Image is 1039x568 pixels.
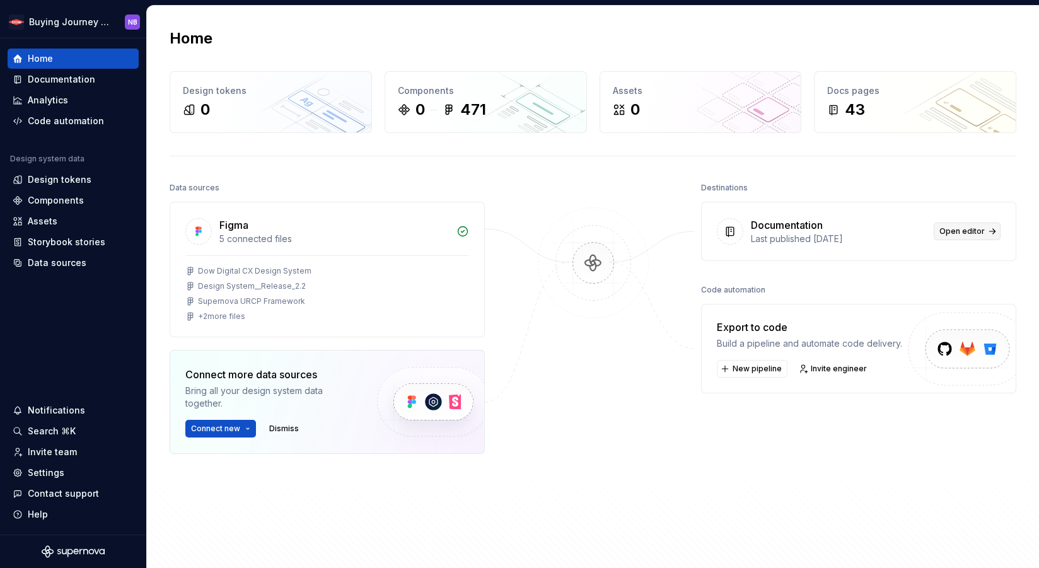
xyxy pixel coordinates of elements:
div: Components [398,84,574,97]
div: Help [28,508,48,521]
h2: Home [170,28,212,49]
div: Buying Journey Blueprint [29,16,110,28]
div: Notifications [28,404,85,417]
div: 0 [415,100,425,120]
button: Buying Journey BlueprintNB [3,8,144,35]
a: Code automation [8,111,139,131]
a: Assets [8,211,139,231]
a: Home [8,49,139,69]
span: New pipeline [733,364,782,374]
div: Search ⌘K [28,425,76,438]
img: ebcb961f-3702-4f4f-81a3-20bbd08d1a2b.png [9,14,24,30]
a: Invite team [8,442,139,462]
a: Documentation [8,69,139,90]
svg: Supernova Logo [42,545,105,558]
div: Documentation [751,217,823,233]
a: Analytics [8,90,139,110]
a: Storybook stories [8,232,139,252]
div: Analytics [28,94,68,107]
div: 0 [200,100,210,120]
div: Export to code [717,320,902,335]
button: Notifications [8,400,139,420]
a: Design tokens0 [170,71,372,133]
span: Open editor [939,226,985,236]
button: Search ⌘K [8,421,139,441]
div: Data sources [170,179,219,197]
a: Invite engineer [795,360,873,378]
div: + 2 more files [198,311,245,322]
div: Figma [219,217,248,233]
div: Design system data [10,154,84,164]
div: Docs pages [827,84,1003,97]
div: Components [28,194,84,207]
div: Assets [613,84,789,97]
button: Help [8,504,139,525]
div: Documentation [28,73,95,86]
div: Invite team [28,446,77,458]
div: Home [28,52,53,65]
a: Components [8,190,139,211]
span: Invite engineer [811,364,867,374]
div: Build a pipeline and automate code delivery. [717,337,902,350]
a: Open editor [934,223,1001,240]
div: Design tokens [28,173,91,186]
div: Code automation [28,115,104,127]
a: Assets0 [600,71,802,133]
div: 0 [630,100,640,120]
div: Assets [28,215,57,228]
div: Contact support [28,487,99,500]
a: Figma5 connected filesDow Digital CX Design SystemDesign System__Release_2.2Supernova URCP Framew... [170,202,485,337]
div: Bring all your design system data together. [185,385,356,410]
span: Connect new [191,424,240,434]
div: 5 connected files [219,233,449,245]
div: 471 [460,100,486,120]
button: Connect new [185,420,256,438]
div: Data sources [28,257,86,269]
a: Components0471 [385,71,587,133]
div: Code automation [701,281,765,299]
div: 43 [845,100,865,120]
div: Dow Digital CX Design System [198,266,311,276]
div: Settings [28,467,64,479]
div: NB [128,17,137,27]
div: Supernova URCP Framework [198,296,305,306]
button: New pipeline [717,360,787,378]
button: Dismiss [264,420,305,438]
a: Design tokens [8,170,139,190]
div: Design System__Release_2.2 [198,281,306,291]
span: Dismiss [269,424,299,434]
a: Settings [8,463,139,483]
a: Data sources [8,253,139,273]
div: Design tokens [183,84,359,97]
div: Destinations [701,179,748,197]
div: Connect more data sources [185,367,356,382]
div: Last published [DATE] [751,233,926,245]
a: Docs pages43 [814,71,1016,133]
button: Contact support [8,484,139,504]
div: Storybook stories [28,236,105,248]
